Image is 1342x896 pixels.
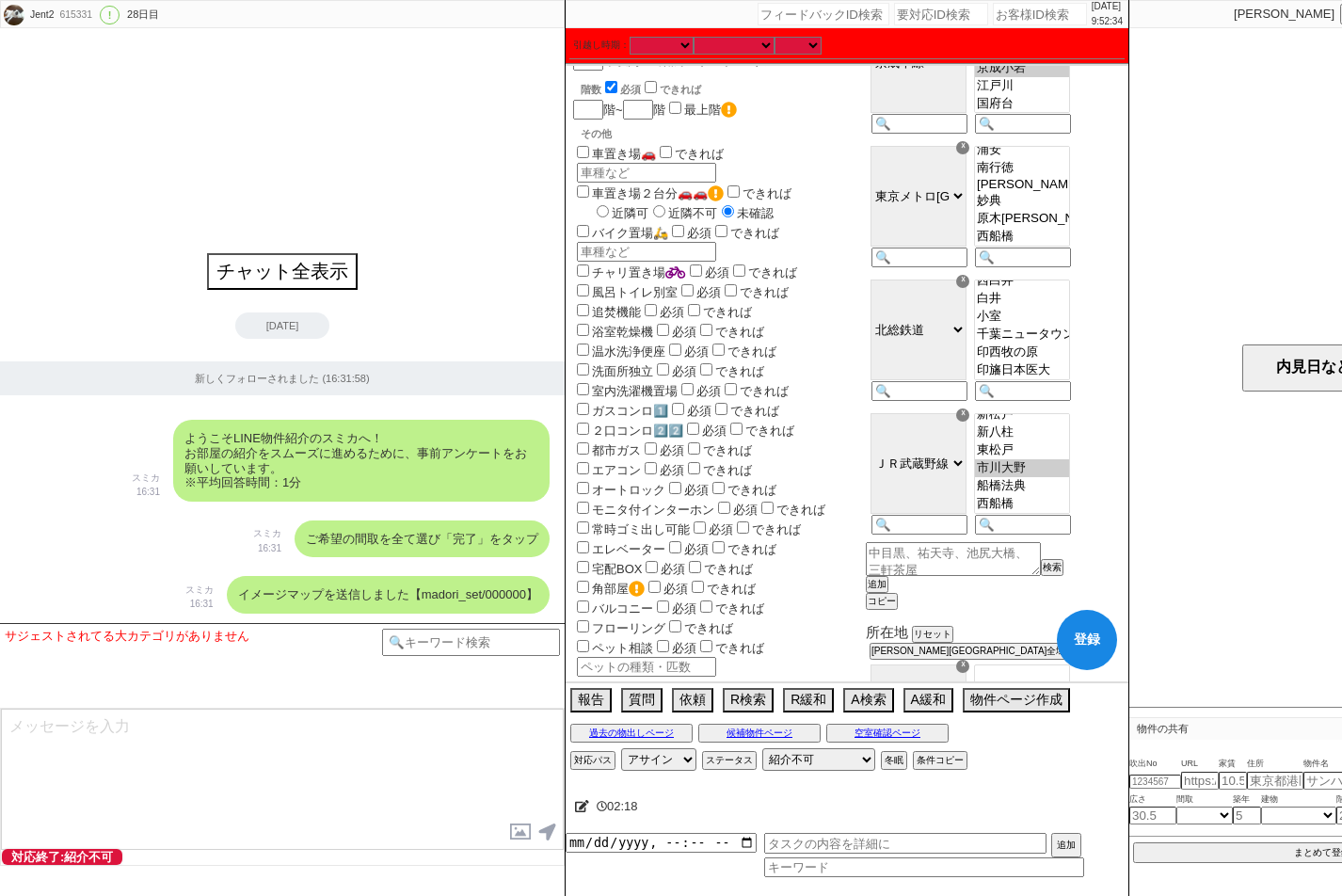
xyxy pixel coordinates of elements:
input: できれば [660,146,672,158]
option: 印西牧の原 [975,344,1069,361]
label: 浴室乾燥機 [573,325,653,339]
input: 近隣可 [597,205,609,217]
button: 空室確認ページ [826,724,949,743]
label: 常時ゴミ出し可能 [573,522,690,536]
input: ペット相談 [577,640,589,652]
input: できれば [692,581,704,593]
label: できれば [688,582,756,596]
option: 船橋法典 [975,477,1069,495]
button: 物件ページ作成 [963,688,1070,712]
label: 追焚機能 [573,305,641,319]
input: 🔍 [871,515,967,535]
span: 住所 [1247,757,1303,772]
input: 🔍 [871,248,967,267]
div: [DATE] [235,312,329,339]
input: 宅配BOX [577,561,589,573]
p: 16:31 [253,541,281,556]
span: 必須 [661,562,685,576]
input: オートロック [577,482,589,494]
span: 対応終了:紹介不可 [2,849,122,865]
label: 角部屋 [573,582,645,596]
div: イメージマップを送信しました【madori_set/000000】 [227,576,550,614]
input: 追焚機能 [577,304,589,316]
span: URL [1181,757,1219,772]
label: 最上階 [684,103,737,117]
button: リセット [912,626,953,643]
div: サジェストされてる大カテゴリがありません [5,629,382,644]
input: できれば [712,541,725,553]
p: スミカ [185,583,214,598]
label: できれば [709,344,776,359]
label: 室内洗濯機置場 [573,384,678,398]
label: できれば [684,463,752,477]
button: 依頼 [672,688,713,712]
option: 印旛日本医大 [975,361,1069,379]
input: できれば [712,482,725,494]
option: 小室 [975,308,1069,326]
input: エレベーター [577,541,589,553]
input: できれば [688,304,700,316]
input: できれば [761,502,774,514]
label: できれば [721,384,789,398]
option: 新松戸 [975,406,1069,424]
label: 宅配BOX [573,562,642,576]
span: 必須 [702,424,727,438]
button: A検索 [843,688,893,712]
input: 5 [1233,807,1261,824]
input: お客様ID検索 [993,3,1087,25]
div: 615331 [54,8,96,23]
input: 車置き場🚗 [577,146,589,158]
input: ペットの種類・匹数 [577,657,716,677]
option: 白井 [975,290,1069,308]
input: 車置き場２台分🚗🚗 [577,185,589,198]
label: できれば [696,601,764,616]
label: 車置き場🚗 [573,147,656,161]
button: R検索 [723,688,774,712]
div: 階数 [581,78,862,97]
label: 風呂トイレ別室 [573,285,678,299]
div: ☓ [956,141,969,154]
button: 報告 [570,688,612,712]
label: できれば [727,424,794,438]
input: 角部屋 [577,581,589,593]
input: 要対応ID検索 [894,3,988,25]
option: 南行徳 [975,159,1069,177]
label: 温水洗浄便座 [573,344,665,359]
label: できれば [721,285,789,299]
input: 東京都港区海岸３ [1247,772,1303,790]
option: 国府台 [975,95,1069,113]
input: 室内洗濯機置場 [577,383,589,395]
input: バイク置場🛵 [577,225,589,237]
input: 近隣不可 [653,205,665,217]
label: 近隣不可 [648,206,717,220]
option: 西船橋 [975,228,1069,246]
input: 🔍 [871,381,967,401]
button: [PERSON_NAME][GEOGRAPHIC_DATA]全域 [870,643,1067,660]
label: できれば [729,265,797,280]
button: 登録 [1057,610,1117,670]
span: 必須 [684,542,709,556]
input: 🔍 [975,381,1071,401]
span: 必須 [663,582,688,596]
span: 必須 [660,443,684,457]
option: 妙典 [975,192,1069,210]
label: 未確認 [717,206,774,220]
input: 30.5 [1129,807,1176,824]
input: できれば [700,363,712,376]
option: 東松戸 [975,441,1069,459]
input: できれば [700,600,712,613]
label: 引越し時期： [573,38,630,53]
input: できれば [669,620,681,632]
span: 02:18 [607,799,638,813]
label: できれば [724,186,791,200]
p: 9:52:34 [1092,14,1123,29]
img: 0m05a98d77725134f30b0f34f50366e41b3a0b1cff53d1 [4,5,24,25]
p: その他 [581,127,862,141]
input: できれば [715,403,727,415]
label: 近隣可 [592,206,648,220]
input: ２口コンロ2️⃣2️⃣ [577,423,589,435]
button: 追加 [866,576,888,593]
option: 千葉ニュータウン中央 [975,326,1069,344]
label: フローリング [573,621,665,635]
input: ガスコンロ1️⃣ [577,403,589,415]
